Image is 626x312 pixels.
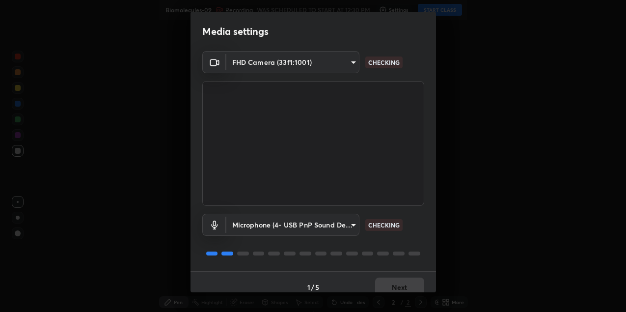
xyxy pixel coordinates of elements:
[307,282,310,292] h4: 1
[368,221,400,229] p: CHECKING
[226,214,359,236] div: FHD Camera (33f1:1001)
[202,25,269,38] h2: Media settings
[368,58,400,67] p: CHECKING
[311,282,314,292] h4: /
[226,51,359,73] div: FHD Camera (33f1:1001)
[315,282,319,292] h4: 5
